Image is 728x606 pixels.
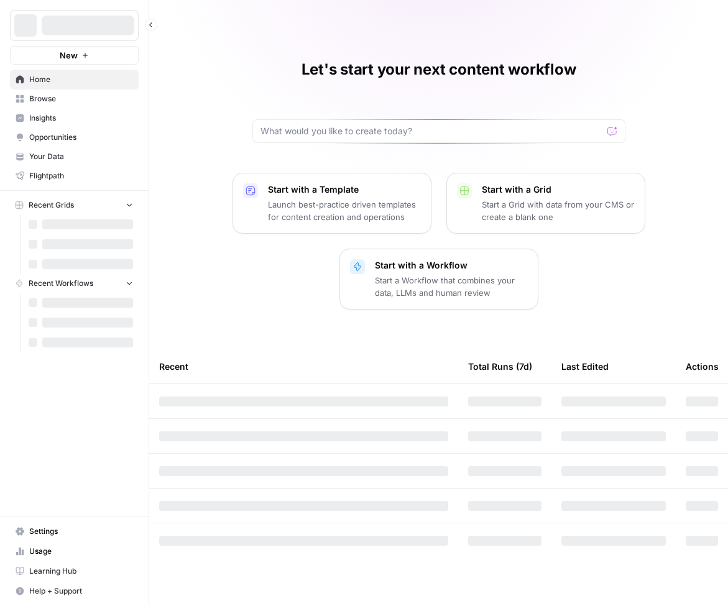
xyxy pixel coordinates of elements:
[468,349,532,383] div: Total Runs (7d)
[686,349,719,383] div: Actions
[10,166,139,186] a: Flightpath
[268,183,421,196] p: Start with a Template
[10,108,139,128] a: Insights
[10,196,139,214] button: Recent Grids
[29,112,133,124] span: Insights
[29,132,133,143] span: Opportunities
[10,521,139,541] a: Settings
[10,274,139,293] button: Recent Workflows
[29,546,133,557] span: Usage
[10,581,139,601] button: Help + Support
[29,200,74,211] span: Recent Grids
[10,127,139,147] a: Opportunities
[233,173,431,234] button: Start with a TemplateLaunch best-practice driven templates for content creation and operations
[29,93,133,104] span: Browse
[482,183,635,196] p: Start with a Grid
[10,70,139,90] a: Home
[446,173,645,234] button: Start with a GridStart a Grid with data from your CMS or create a blank one
[10,89,139,109] a: Browse
[10,147,139,167] a: Your Data
[482,198,635,223] p: Start a Grid with data from your CMS or create a blank one
[159,349,448,383] div: Recent
[29,566,133,577] span: Learning Hub
[302,60,576,80] h1: Let's start your next content workflow
[375,259,528,272] p: Start with a Workflow
[29,526,133,537] span: Settings
[339,249,538,310] button: Start with a WorkflowStart a Workflow that combines your data, LLMs and human review
[375,274,528,299] p: Start a Workflow that combines your data, LLMs and human review
[10,46,139,65] button: New
[60,49,78,62] span: New
[268,198,421,223] p: Launch best-practice driven templates for content creation and operations
[260,125,602,137] input: What would you like to create today?
[561,349,609,383] div: Last Edited
[29,278,93,289] span: Recent Workflows
[10,561,139,581] a: Learning Hub
[29,585,133,597] span: Help + Support
[10,541,139,561] a: Usage
[29,170,133,181] span: Flightpath
[29,151,133,162] span: Your Data
[29,74,133,85] span: Home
